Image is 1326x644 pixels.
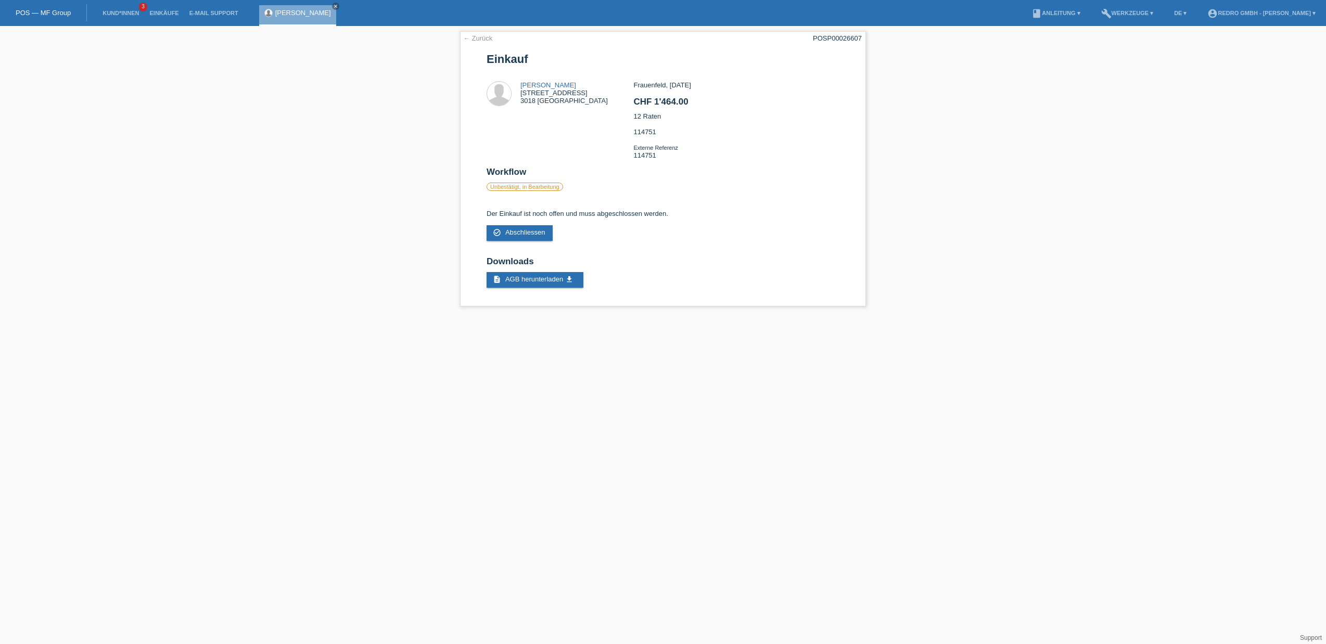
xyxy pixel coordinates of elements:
div: [STREET_ADDRESS] 3018 [GEOGRAPHIC_DATA] [520,81,608,105]
h2: Workflow [487,167,839,183]
h2: Downloads [487,256,839,272]
a: close [332,3,339,10]
i: account_circle [1207,8,1218,19]
a: description AGB herunterladen get_app [487,272,583,288]
i: description [493,275,501,284]
span: Abschliessen [505,228,545,236]
a: buildWerkzeuge ▾ [1096,10,1159,16]
a: [PERSON_NAME] [275,9,331,17]
a: Kund*innen [97,10,144,16]
span: 3 [139,3,147,11]
span: Externe Referenz [633,145,678,151]
h1: Einkauf [487,53,839,66]
h2: CHF 1'464.00 [633,97,839,112]
a: account_circleRedro GmbH - [PERSON_NAME] ▾ [1202,10,1321,16]
i: close [333,4,338,9]
div: POSP00026607 [813,34,862,42]
span: AGB herunterladen [505,275,563,283]
p: Der Einkauf ist noch offen und muss abgeschlossen werden. [487,210,839,217]
a: [PERSON_NAME] [520,81,576,89]
label: Unbestätigt, in Bearbeitung [487,183,563,191]
i: check_circle_outline [493,228,501,237]
i: build [1101,8,1112,19]
a: POS — MF Group [16,9,71,17]
a: ← Zurück [463,34,492,42]
a: DE ▾ [1169,10,1192,16]
i: get_app [565,275,573,284]
a: check_circle_outline Abschliessen [487,225,553,241]
div: Frauenfeld, [DATE] 12 Raten 114751 114751 [633,81,839,167]
a: E-Mail Support [184,10,244,16]
a: Einkäufe [144,10,184,16]
a: Support [1300,634,1322,641]
a: bookAnleitung ▾ [1026,10,1085,16]
i: book [1031,8,1042,19]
